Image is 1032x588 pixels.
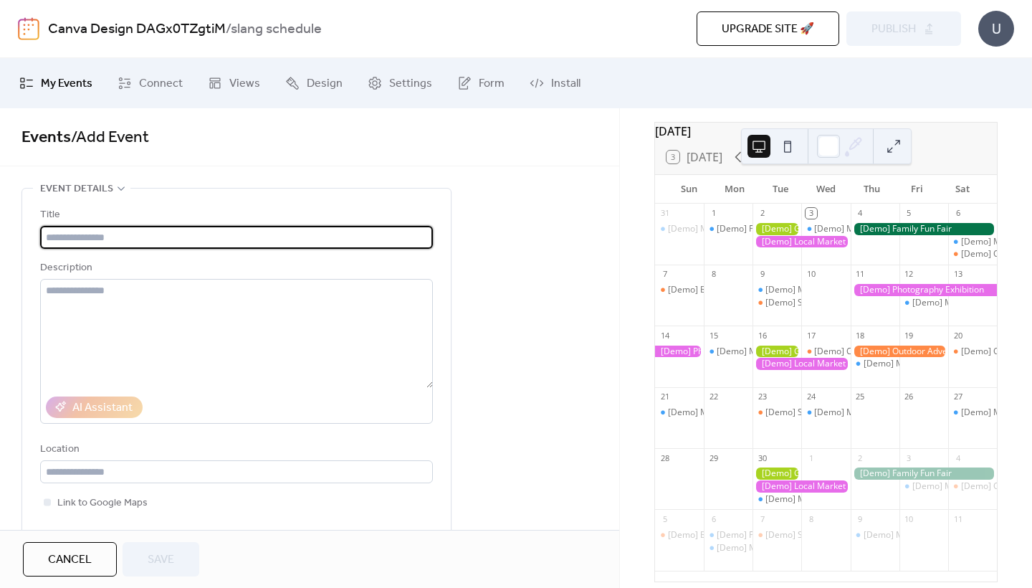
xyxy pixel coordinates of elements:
[48,16,226,43] a: Canva Design DAGx0TZgtiM
[666,175,712,204] div: Sun
[41,75,92,93] span: My Events
[9,64,103,103] a: My Events
[806,452,816,463] div: 1
[708,513,719,524] div: 6
[806,269,816,280] div: 10
[757,392,768,402] div: 23
[948,346,997,358] div: [Demo] Open Mic Night
[752,480,850,493] div: [Demo] Local Market
[904,208,914,219] div: 5
[864,529,973,541] div: [Demo] Morning Yoga Bliss
[855,452,866,463] div: 2
[899,297,948,309] div: [Demo] Morning Yoga Bliss
[851,223,997,235] div: [Demo] Family Fun Fair
[855,269,866,280] div: 11
[912,297,1021,309] div: [Demo] Morning Yoga Bliss
[668,529,783,541] div: [Demo] Book Club Gathering
[659,269,670,280] div: 7
[717,346,826,358] div: [Demo] Morning Yoga Bliss
[765,407,873,419] div: [Demo] Seniors' Social Tea
[940,175,985,204] div: Sat
[659,330,670,341] div: 14
[752,346,801,358] div: [Demo] Gardening Workshop
[71,122,149,153] span: / Add Event
[855,513,866,524] div: 9
[765,529,873,541] div: [Demo] Seniors' Social Tea
[801,223,850,235] div: [Demo] Morning Yoga Bliss
[274,64,353,103] a: Design
[752,223,801,235] div: [Demo] Gardening Workshop
[806,208,816,219] div: 3
[389,75,432,93] span: Settings
[757,513,768,524] div: 7
[978,11,1014,47] div: U
[659,392,670,402] div: 21
[904,269,914,280] div: 12
[446,64,515,103] a: Form
[708,208,719,219] div: 1
[757,452,768,463] div: 30
[912,480,1021,493] div: [Demo] Morning Yoga Bliss
[752,297,801,309] div: [Demo] Seniors' Social Tea
[814,407,923,419] div: [Demo] Morning Yoga Bliss
[948,248,997,260] div: [Demo] Open Mic Night
[864,358,973,370] div: [Demo] Morning Yoga Bliss
[758,175,803,204] div: Tue
[948,407,997,419] div: [Demo] Morning Yoga Bliss
[801,407,850,419] div: [Demo] Morning Yoga Bliss
[23,542,117,577] button: Cancel
[704,346,752,358] div: [Demo] Morning Yoga Bliss
[57,495,148,512] span: Link to Google Maps
[717,223,820,235] div: [Demo] Fitness Bootcamp
[697,11,839,46] button: Upgrade site 🚀
[717,529,820,541] div: [Demo] Fitness Bootcamp
[757,269,768,280] div: 9
[704,542,752,554] div: [Demo] Morning Yoga Bliss
[757,208,768,219] div: 2
[40,260,430,277] div: Description
[948,480,997,493] div: [Demo] Open Mic Night
[655,529,704,541] div: [Demo] Book Club Gathering
[708,392,719,402] div: 22
[752,358,850,370] div: [Demo] Local Market
[655,407,704,419] div: [Demo] Morning Yoga Bliss
[851,284,997,296] div: [Demo] Photography Exhibition
[226,16,231,43] b: /
[803,175,849,204] div: Wed
[668,223,777,235] div: [Demo] Morning Yoga Bliss
[765,493,874,506] div: [Demo] Morning Yoga Bliss
[894,175,940,204] div: Fri
[708,269,719,280] div: 8
[659,513,670,524] div: 5
[851,358,899,370] div: [Demo] Morning Yoga Bliss
[704,223,752,235] div: [Demo] Fitness Bootcamp
[48,551,92,569] span: Cancel
[231,16,322,43] b: slang schedule
[139,75,183,93] span: Connect
[668,407,777,419] div: [Demo] Morning Yoga Bliss
[519,64,591,103] a: Install
[668,284,783,296] div: [Demo] Book Club Gathering
[765,284,874,296] div: [Demo] Morning Yoga Bliss
[851,468,997,480] div: [Demo] Family Fun Fair
[904,452,914,463] div: 3
[722,21,814,38] span: Upgrade site 🚀
[659,208,670,219] div: 31
[307,75,343,93] span: Design
[952,330,963,341] div: 20
[655,346,704,358] div: [Demo] Photography Exhibition
[904,330,914,341] div: 19
[655,284,704,296] div: [Demo] Book Club Gathering
[752,493,801,506] div: [Demo] Morning Yoga Bliss
[752,468,801,480] div: [Demo] Gardening Workshop
[904,513,914,524] div: 10
[40,528,155,546] div: Event color
[40,181,113,198] span: Event details
[655,223,704,235] div: [Demo] Morning Yoga Bliss
[952,452,963,463] div: 4
[806,513,816,524] div: 8
[752,529,801,541] div: [Demo] Seniors' Social Tea
[849,175,894,204] div: Thu
[952,513,963,524] div: 11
